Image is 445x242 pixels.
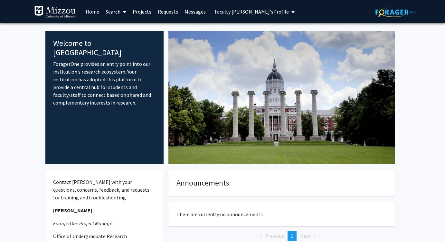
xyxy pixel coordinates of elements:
p: ForagerOne provides an entry point into our institution’s research ecosystem. Your institution ha... [53,60,156,106]
em: ForagerOne Project Manager [53,220,114,227]
span: Next [300,233,311,239]
strong: [PERSON_NAME] [53,207,92,214]
h4: Announcements [176,178,387,188]
p: Contact [PERSON_NAME] with your questions, concerns, feedback, and requests for training and trou... [53,178,156,201]
img: University of Missouri Logo [34,6,76,19]
img: Cover Image [168,31,395,164]
p: There are currently no announcements. [176,210,387,218]
iframe: Chat [5,213,27,237]
p: Office of Undergraduate Research [53,232,156,240]
a: Messages [181,0,209,23]
span: Previous [265,233,284,239]
a: Search [102,0,129,23]
img: ForagerOne Logo [375,7,416,17]
a: Home [82,0,102,23]
h4: Welcome to [GEOGRAPHIC_DATA] [53,39,156,57]
span: 1 [291,233,293,239]
ul: Pagination [168,231,395,241]
a: Projects [129,0,155,23]
span: Faculty [PERSON_NAME]'s Profile [215,8,289,15]
a: Requests [155,0,181,23]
